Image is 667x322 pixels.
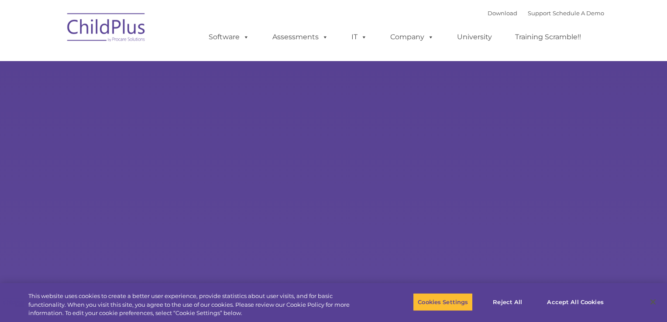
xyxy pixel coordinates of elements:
div: This website uses cookies to create a better user experience, provide statistics about user visit... [28,292,367,318]
img: ChildPlus by Procare Solutions [63,7,150,51]
a: Software [200,28,258,46]
a: University [448,28,501,46]
button: Accept All Cookies [542,293,608,311]
a: Company [382,28,443,46]
button: Close [643,292,663,312]
a: Assessments [264,28,337,46]
a: Support [528,10,551,17]
a: Schedule A Demo [553,10,604,17]
font: | [488,10,604,17]
a: IT [343,28,376,46]
a: Download [488,10,517,17]
a: Training Scramble!! [506,28,590,46]
button: Cookies Settings [413,293,473,311]
button: Reject All [480,293,535,311]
